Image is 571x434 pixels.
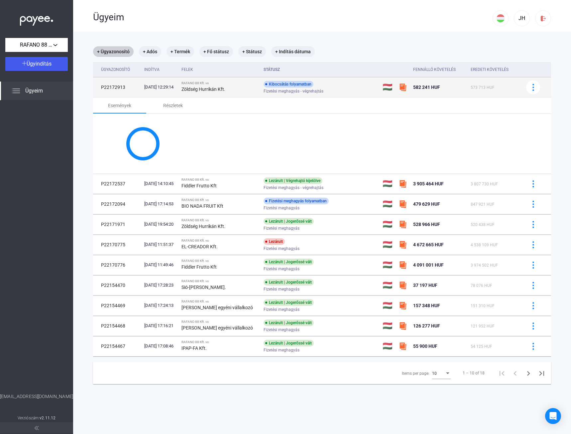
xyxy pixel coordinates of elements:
span: 157 348 HUF [413,303,440,308]
span: 573 713 HUF [471,85,495,90]
mat-chip: + Státusz [238,46,266,57]
strong: IPAP-FA Kft. [181,345,207,351]
div: [DATE] 19:54:20 [144,221,176,228]
button: Next page [522,366,535,380]
span: RAFANO 88 Kft. [20,41,53,49]
span: Fizetési meghagyás [264,326,299,334]
img: arrow-double-left-grey.svg [35,426,39,430]
div: Ügyeim [93,12,493,23]
button: more-blue [526,339,540,353]
strong: v2.11.12 [40,416,56,420]
strong: EL-CREADOR Kft. [181,244,218,249]
img: more-blue [530,282,537,289]
button: logout-red [535,10,551,26]
span: 3 905 464 HUF [413,181,444,186]
div: [DATE] 17:24:13 [144,302,176,309]
img: list.svg [12,87,20,95]
button: JH [514,10,530,26]
span: 37 197 HUF [413,283,437,288]
span: Fizetési meghagyás [264,285,299,293]
button: more-blue [526,177,540,191]
th: Státusz [261,62,380,77]
div: RAFANO 88 Kft. vs [181,218,258,222]
span: 4 538 109 HUF [471,243,498,247]
td: 🇭🇺 [380,275,396,295]
div: RAFANO 88 Kft. vs [181,279,258,283]
img: szamlazzhu-mini [399,281,407,289]
button: more-blue [526,238,540,252]
div: Eredeti követelés [471,66,509,74]
div: [DATE] 12:29:14 [144,84,176,91]
div: Részletek [163,102,183,109]
td: P22172094 [93,194,142,214]
td: P22154470 [93,275,142,295]
button: Previous page [509,366,522,380]
div: RAFANO 88 Kft. vs [181,198,258,202]
td: 🇭🇺 [380,296,396,316]
strong: Fiddler Frutto Kft [181,183,217,188]
span: 847 921 HUF [471,202,495,207]
img: HU [497,14,505,22]
img: more-blue [530,302,537,309]
td: 🇭🇺 [380,235,396,255]
button: more-blue [526,80,540,94]
div: RAFANO 88 Kft. vs [181,178,258,182]
button: Last page [535,366,548,380]
img: more-blue [530,180,537,187]
div: RAFANO 88 Kft. vs [181,81,258,85]
img: plus-white.svg [22,61,27,66]
span: 121 952 HUF [471,324,495,328]
span: 528 966 HUF [413,222,440,227]
strong: Zöldség Hurrikán Kft. [181,224,225,229]
td: P22170776 [93,255,142,275]
td: P22172913 [93,77,142,97]
div: [DATE] 17:16:21 [144,323,176,329]
span: 582 241 HUF [413,85,440,90]
div: [DATE] 17:28:23 [144,282,176,289]
td: 🇭🇺 [380,336,396,356]
div: Ügyazonosító [101,66,139,74]
mat-chip: + Adós [139,46,161,57]
div: Események [108,102,131,109]
img: more-blue [530,262,537,269]
div: Fennálló követelés [413,66,465,74]
img: more-blue [530,241,537,248]
img: logout-red [540,15,547,22]
td: 🇭🇺 [380,255,396,275]
div: Lezárult | Jogerőssé vált [264,320,314,326]
div: [DATE] 17:14:53 [144,201,176,207]
img: szamlazzhu-mini [399,342,407,350]
button: more-blue [526,278,540,292]
td: P22171971 [93,214,142,234]
td: 🇭🇺 [380,214,396,234]
button: First page [495,366,509,380]
div: Kibocsátás folyamatban [264,81,313,88]
mat-chip: + Indítás dátuma [271,46,315,57]
img: szamlazzhu-mini [399,302,407,310]
td: P22170775 [93,235,142,255]
div: RAFANO 88 Kft. vs [181,259,258,263]
span: 151 310 HUF [471,304,495,308]
img: more-blue [530,343,537,350]
div: Lezárult | Végrehajtó kijelölve [264,177,322,184]
mat-select: Items per page: [432,369,451,377]
span: Fizetési meghagyás [264,224,299,232]
td: 🇭🇺 [380,77,396,97]
div: Indítva [144,66,176,74]
td: 🇭🇺 [380,316,396,336]
span: 479 629 HUF [413,201,440,207]
button: more-blue [526,217,540,231]
div: RAFANO 88 Kft. vs [181,239,258,243]
div: 1 – 10 of 18 [463,369,485,377]
div: Felek [181,66,258,74]
img: white-payee-white-dot.svg [20,12,53,26]
td: 🇭🇺 [380,194,396,214]
button: RAFANO 88 Kft. [5,38,68,52]
strong: [PERSON_NAME] egyéni vállalkozó [181,305,253,310]
div: Felek [181,66,193,74]
img: more-blue [530,323,537,329]
span: 520 438 HUF [471,222,495,227]
span: 4 091 001 HUF [413,262,444,268]
mat-chip: + Fő státusz [199,46,233,57]
img: szamlazzhu-mini [399,180,407,188]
